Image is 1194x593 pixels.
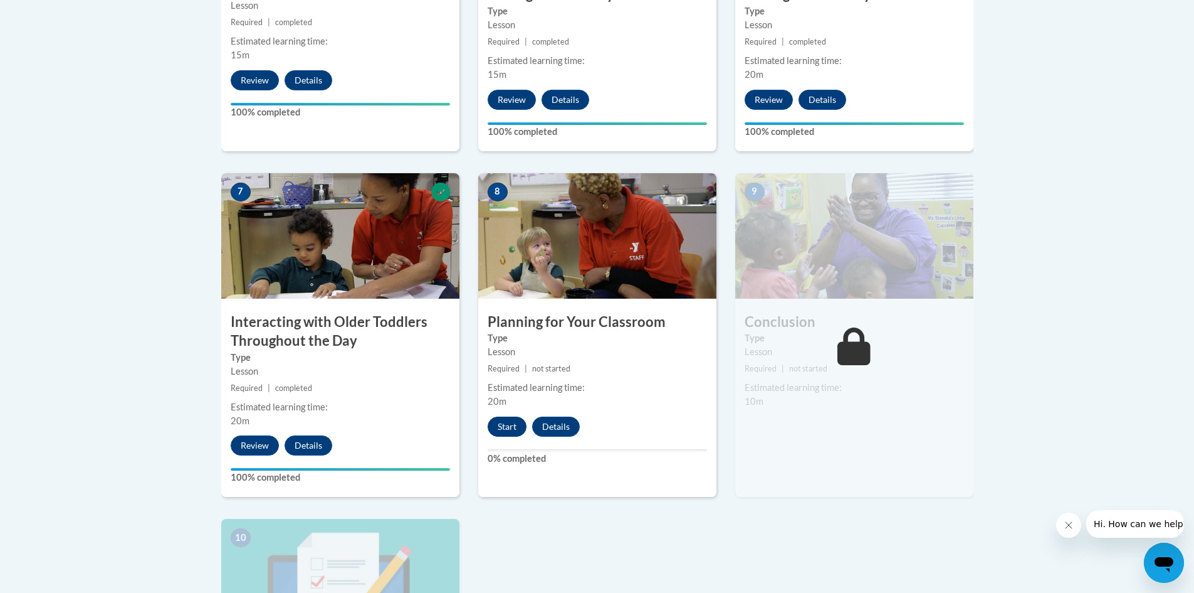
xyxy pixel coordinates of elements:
label: Type [488,4,707,18]
label: Type [488,331,707,345]
span: completed [275,18,312,27]
span: completed [532,37,569,46]
span: | [268,383,270,393]
button: Details [799,90,846,110]
div: Your progress [231,468,450,471]
button: Review [745,90,793,110]
h3: Interacting with Older Toddlers Throughout the Day [221,313,459,351]
img: Course Image [735,173,973,299]
div: Estimated learning time: [745,54,964,68]
div: Estimated learning time: [488,381,707,395]
span: 10m [745,396,763,407]
span: 20m [488,396,506,407]
span: | [268,18,270,27]
label: Type [745,4,964,18]
span: Required [488,364,520,373]
span: Required [745,37,777,46]
span: | [525,364,527,373]
span: Hi. How can we help? [8,9,102,19]
label: Type [231,351,450,365]
iframe: Button to launch messaging window [1144,543,1184,583]
div: Estimated learning time: [231,400,450,414]
span: 20m [231,415,249,426]
span: | [782,37,784,46]
h3: Planning for Your Classroom [478,313,716,332]
span: Required [745,364,777,373]
span: 8 [488,183,508,201]
span: | [525,37,527,46]
iframe: Message from company [1086,510,1184,538]
button: Details [532,417,580,437]
div: Estimated learning time: [488,54,707,68]
span: Required [231,18,263,27]
iframe: Close message [1056,513,1081,538]
label: 0% completed [488,452,707,466]
div: Your progress [745,122,964,125]
div: Estimated learning time: [231,35,450,48]
button: Start [488,417,526,437]
span: completed [275,383,312,393]
span: Required [488,37,520,46]
div: Your progress [488,122,707,125]
label: 100% completed [231,471,450,484]
img: Course Image [221,173,459,299]
label: 100% completed [488,125,707,139]
span: 15m [231,50,249,60]
button: Review [488,90,536,110]
img: Course Image [478,173,716,299]
span: 7 [231,183,251,201]
span: Required [231,383,263,393]
div: Estimated learning time: [745,381,964,395]
label: 100% completed [745,125,964,139]
span: not started [789,364,827,373]
div: Lesson [488,345,707,359]
div: Lesson [231,365,450,378]
div: Lesson [488,18,707,32]
span: 15m [488,69,506,80]
h3: Conclusion [735,313,973,332]
div: Your progress [231,103,450,105]
span: 9 [745,183,765,201]
button: Details [285,435,332,456]
button: Details [542,90,589,110]
button: Details [285,70,332,90]
span: 10 [231,528,251,547]
span: completed [789,37,826,46]
span: | [782,364,784,373]
label: 100% completed [231,105,450,119]
button: Review [231,435,279,456]
div: Lesson [745,18,964,32]
button: Review [231,70,279,90]
label: Type [745,331,964,345]
span: not started [532,364,570,373]
div: Lesson [745,345,964,359]
span: 20m [745,69,763,80]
